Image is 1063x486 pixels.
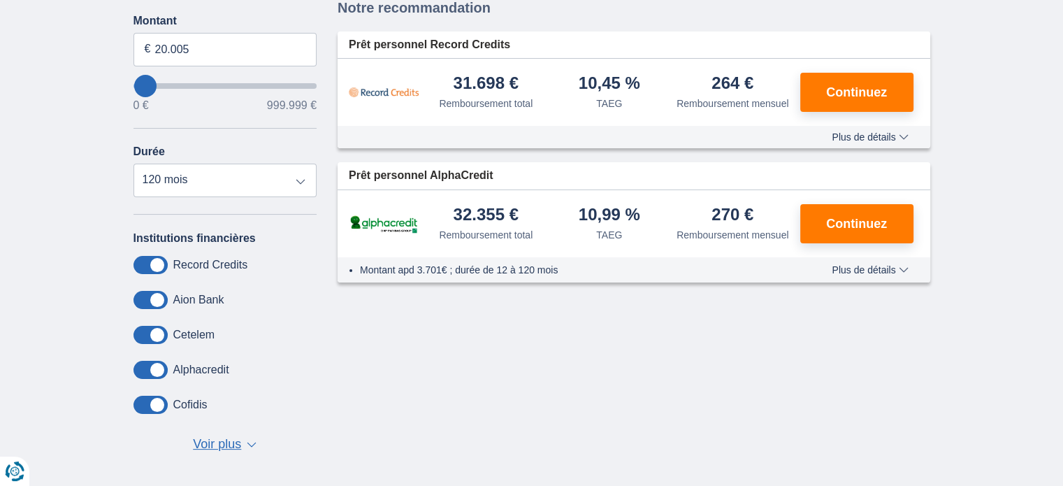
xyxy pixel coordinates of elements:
[173,399,208,411] label: Cofidis
[454,206,519,225] div: 32.355 €
[579,75,640,94] div: 10,45 %
[173,294,224,306] label: Aion Bank
[677,97,788,110] div: Remboursement mensuel
[826,217,887,230] span: Continuez
[349,37,510,53] span: Prêt personnel Record Credits
[145,41,151,57] span: €
[267,100,317,111] span: 999.999 €
[133,15,317,27] label: Montant
[189,435,261,455] button: Voir plus ▼
[596,228,622,242] div: TAEG
[596,97,622,110] div: TAEG
[826,86,887,99] span: Continuez
[133,100,149,111] span: 0 €
[349,168,493,184] span: Prêt personnel AlphaCredit
[173,259,248,271] label: Record Credits
[821,264,918,276] button: Plus de détails
[349,75,419,110] img: pret personnel Record Credits
[677,228,788,242] div: Remboursement mensuel
[349,213,419,235] img: pret personnel AlphaCredit
[133,83,317,89] input: wantToBorrow
[800,73,913,112] button: Continuez
[711,206,753,225] div: 270 €
[439,228,533,242] div: Remboursement total
[360,263,791,277] li: Montant apd 3.701€ ; durée de 12 à 120 mois
[579,206,640,225] div: 10,99 %
[454,75,519,94] div: 31.698 €
[173,329,215,341] label: Cetelem
[832,265,908,275] span: Plus de détails
[133,232,256,245] label: Institutions financières
[800,204,913,243] button: Continuez
[821,131,918,143] button: Plus de détails
[439,97,533,110] div: Remboursement total
[832,132,908,142] span: Plus de détails
[173,364,229,376] label: Alphacredit
[193,436,241,454] span: Voir plus
[711,75,753,94] div: 264 €
[133,145,165,158] label: Durée
[247,442,256,448] span: ▼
